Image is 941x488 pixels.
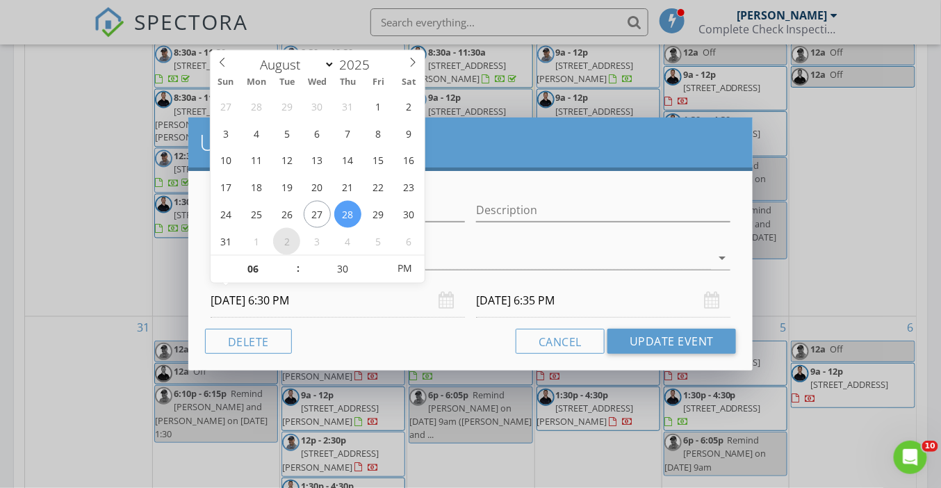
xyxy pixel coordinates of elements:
[335,56,381,74] input: Year
[516,329,605,354] button: Cancel
[395,92,423,120] span: August 2, 2025
[272,78,302,87] span: Tue
[395,120,423,147] span: August 9, 2025
[273,120,300,147] span: August 5, 2025
[365,201,392,228] span: August 29, 2025
[304,92,331,120] span: July 30, 2025
[395,228,423,255] span: September 6, 2025
[243,147,270,174] span: August 11, 2025
[365,120,392,147] span: August 8, 2025
[241,78,272,87] span: Mon
[302,78,333,87] span: Wed
[212,228,239,255] span: August 31, 2025
[395,174,423,201] span: August 23, 2025
[333,78,363,87] span: Thu
[386,255,424,283] span: Click to toggle
[199,129,742,156] h2: Update Event
[476,284,730,318] input: Select date
[363,78,394,87] span: Fri
[334,147,361,174] span: August 14, 2025
[894,441,927,474] iframe: Intercom live chat
[212,92,239,120] span: July 27, 2025
[365,174,392,201] span: August 22, 2025
[296,255,300,283] span: :
[243,228,270,255] span: September 1, 2025
[243,201,270,228] span: August 25, 2025
[334,228,361,255] span: September 4, 2025
[212,120,239,147] span: August 3, 2025
[334,174,361,201] span: August 21, 2025
[304,201,331,228] span: August 27, 2025
[395,201,423,228] span: August 30, 2025
[205,329,292,354] button: Delete
[395,147,423,174] span: August 16, 2025
[394,78,425,87] span: Sat
[243,174,270,201] span: August 18, 2025
[273,174,300,201] span: August 19, 2025
[212,201,239,228] span: August 24, 2025
[922,441,938,452] span: 10
[365,147,392,174] span: August 15, 2025
[273,228,300,255] span: September 2, 2025
[304,147,331,174] span: August 13, 2025
[212,174,239,201] span: August 17, 2025
[273,92,300,120] span: July 29, 2025
[304,174,331,201] span: August 20, 2025
[273,201,300,228] span: August 26, 2025
[334,201,361,228] span: August 28, 2025
[607,329,736,354] button: Update Event
[714,250,730,266] i: arrow_drop_down
[273,147,300,174] span: August 12, 2025
[304,228,331,255] span: September 3, 2025
[334,120,361,147] span: August 7, 2025
[334,92,361,120] span: July 31, 2025
[212,147,239,174] span: August 10, 2025
[211,78,241,87] span: Sun
[365,228,392,255] span: September 5, 2025
[243,120,270,147] span: August 4, 2025
[243,92,270,120] span: July 28, 2025
[304,120,331,147] span: August 6, 2025
[365,92,392,120] span: August 1, 2025
[211,284,465,318] input: Select date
